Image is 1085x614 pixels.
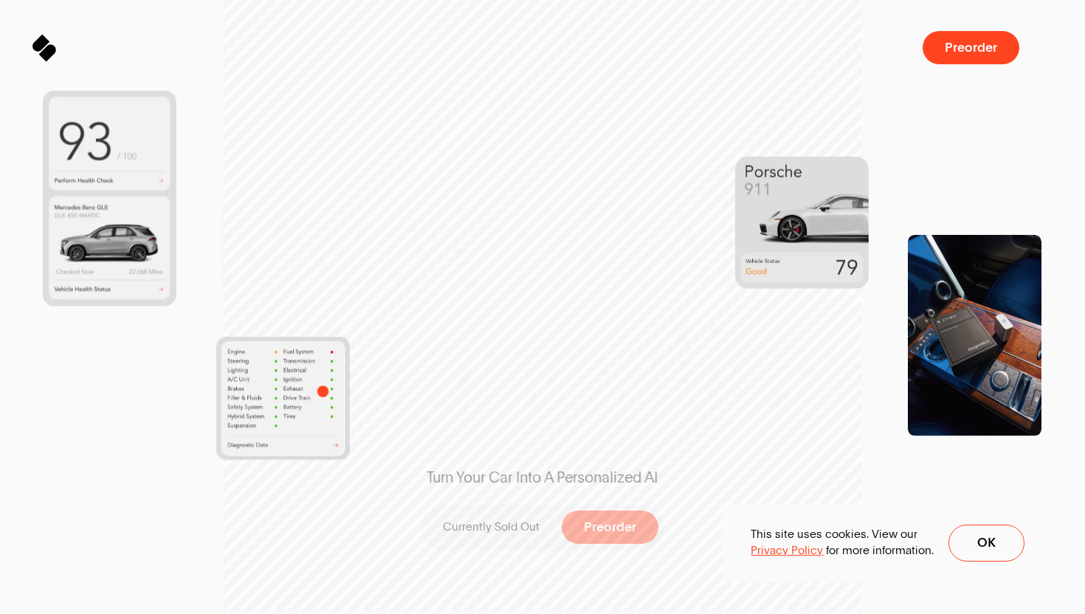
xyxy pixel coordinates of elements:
button: Preorder a SPARQ Diagnostics Device [923,31,1019,64]
img: System Health Status of Cars in the SPARQ App [216,336,350,460]
p: Currently Sold Out [443,519,540,535]
span: Preorder [945,41,997,55]
p: This site uses cookies. View our for more information. [751,527,934,558]
span: Turn Your Car Into A Personalized AI [427,468,658,488]
button: Ok [948,525,1024,562]
span: Preorder [584,521,636,534]
button: Preorder [562,511,658,544]
span: Turn Your Car Into A Personalized AI [399,468,686,488]
span: Ok [977,536,996,550]
img: Interior product shot of SPARQ Diagnostics with Packaging [908,235,1041,436]
img: Vehicle Health Status [735,156,869,288]
img: Homescreen of SPARQ App. Consist of Vehilce Health Score and Overview of the Users Vehicle [43,90,176,306]
a: Privacy Policy [751,543,823,559]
